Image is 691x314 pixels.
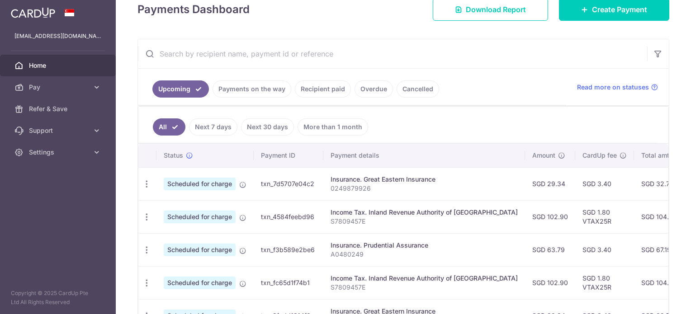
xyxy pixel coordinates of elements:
[213,80,291,98] a: Payments on the way
[323,144,525,167] th: Payment details
[634,167,688,200] td: SGD 32.74
[164,244,236,256] span: Scheduled for charge
[29,83,89,92] span: Pay
[575,233,634,266] td: SGD 3.40
[355,80,393,98] a: Overdue
[137,1,250,18] h4: Payments Dashboard
[641,151,671,160] span: Total amt.
[577,83,649,92] span: Read more on statuses
[295,80,351,98] a: Recipient paid
[466,4,526,15] span: Download Report
[634,233,688,266] td: SGD 67.19
[254,144,323,167] th: Payment ID
[397,80,439,98] a: Cancelled
[331,175,518,184] div: Insurance. Great Eastern Insurance
[525,266,575,299] td: SGD 102.90
[164,211,236,223] span: Scheduled for charge
[29,61,89,70] span: Home
[11,7,55,18] img: CardUp
[575,200,634,233] td: SGD 1.80 VTAX25R
[254,167,323,200] td: txn_7d5707e04c2
[582,151,617,160] span: CardUp fee
[331,274,518,283] div: Income Tax. Inland Revenue Authority of [GEOGRAPHIC_DATA]
[29,126,89,135] span: Support
[525,167,575,200] td: SGD 29.34
[331,217,518,226] p: S7809457E
[254,266,323,299] td: txn_fc65d1f74b1
[254,233,323,266] td: txn_f3b589e2be6
[525,200,575,233] td: SGD 102.90
[189,118,237,136] a: Next 7 days
[532,151,555,160] span: Amount
[164,277,236,289] span: Scheduled for charge
[577,83,658,92] a: Read more on statuses
[331,250,518,259] p: A0480249
[254,200,323,233] td: txn_4584feebd96
[575,167,634,200] td: SGD 3.40
[331,283,518,292] p: S7809457E
[29,148,89,157] span: Settings
[241,118,294,136] a: Next 30 days
[575,266,634,299] td: SGD 1.80 VTAX25R
[331,184,518,193] p: 0249879926
[331,241,518,250] div: Insurance. Prudential Assurance
[152,80,209,98] a: Upcoming
[634,266,688,299] td: SGD 104.70
[29,104,89,113] span: Refer & Save
[592,4,647,15] span: Create Payment
[153,118,185,136] a: All
[164,151,183,160] span: Status
[331,208,518,217] div: Income Tax. Inland Revenue Authority of [GEOGRAPHIC_DATA]
[634,200,688,233] td: SGD 104.70
[14,32,101,41] p: [EMAIL_ADDRESS][DOMAIN_NAME]
[298,118,368,136] a: More than 1 month
[138,39,647,68] input: Search by recipient name, payment id or reference
[525,233,575,266] td: SGD 63.79
[164,178,236,190] span: Scheduled for charge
